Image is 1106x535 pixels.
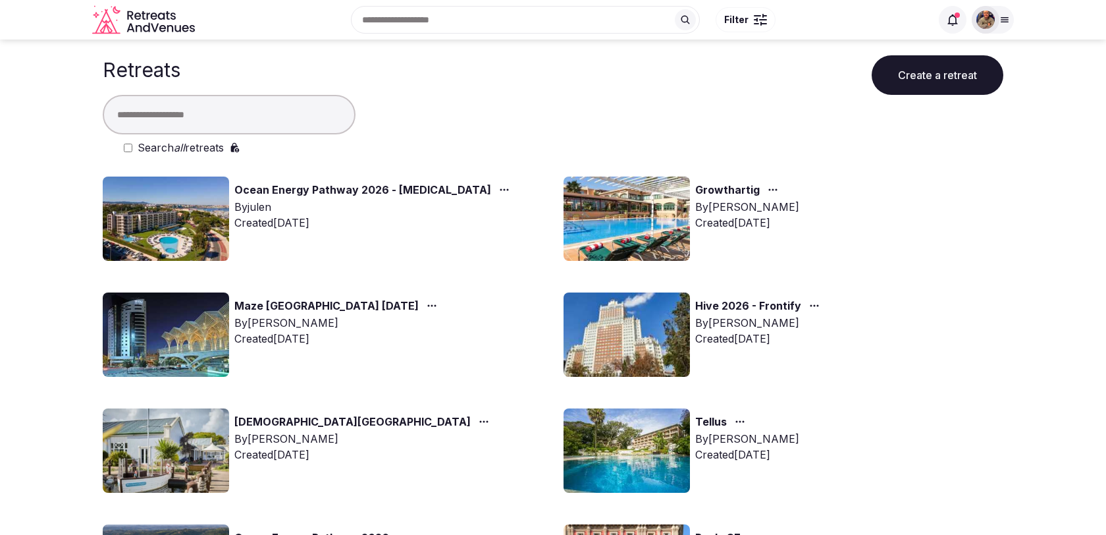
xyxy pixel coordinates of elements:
img: Top retreat image for the retreat: Tellus [564,408,690,493]
div: Created [DATE] [695,447,799,463]
a: Hive 2026 - Frontify [695,298,801,315]
button: Create a retreat [872,55,1003,95]
div: Created [DATE] [695,331,825,347]
div: By [PERSON_NAME] [695,315,825,331]
a: Ocean Energy Pathway 2026 - [MEDICAL_DATA] [234,182,491,199]
span: Filter [724,13,749,26]
div: Created [DATE] [234,215,515,231]
img: Top retreat image for the retreat: The Liberty Church [103,408,229,493]
a: Growthartig [695,182,760,199]
div: Created [DATE] [234,331,442,347]
img: Top retreat image for the retreat: Hive 2026 - Frontify [564,293,690,377]
img: Top retreat image for the retreat: Maze Lisbon November 2025 [103,293,229,377]
div: Created [DATE] [695,215,799,231]
img: Top retreat image for the retreat: Growthartig [564,177,690,261]
div: By [PERSON_NAME] [234,431,494,447]
label: Search retreats [138,140,224,155]
button: Filter [716,7,776,32]
img: Top retreat image for the retreat: Ocean Energy Pathway 2026 - Plan B [103,177,229,261]
div: By julen [234,199,515,215]
a: Maze [GEOGRAPHIC_DATA] [DATE] [234,298,419,315]
h1: Retreats [103,58,180,82]
a: [DEMOGRAPHIC_DATA][GEOGRAPHIC_DATA] [234,414,471,431]
div: By [PERSON_NAME] [234,315,442,331]
em: all [174,141,185,154]
div: Created [DATE] [234,447,494,463]
a: Tellus [695,414,727,431]
div: By [PERSON_NAME] [695,431,799,447]
a: Visit the homepage [92,5,197,35]
img: julen [976,11,995,29]
svg: Retreats and Venues company logo [92,5,197,35]
div: By [PERSON_NAME] [695,199,799,215]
